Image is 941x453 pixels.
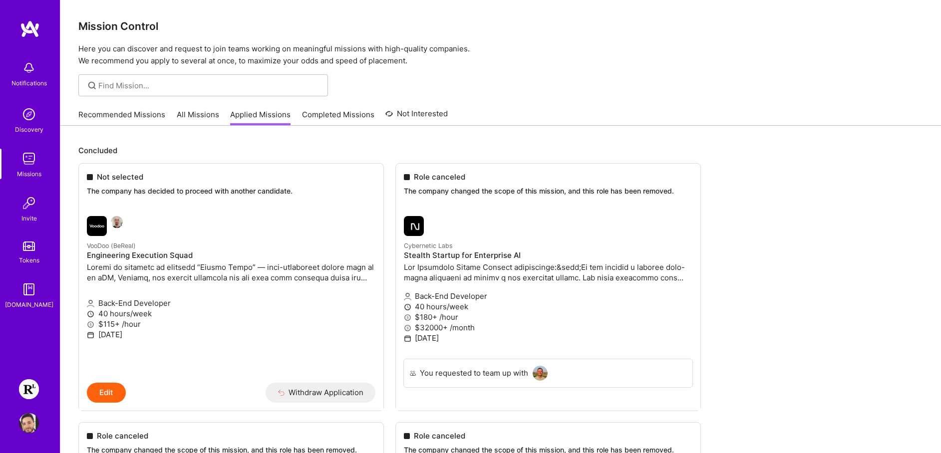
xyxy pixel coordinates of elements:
p: Back-End Developer [87,298,375,308]
a: Not Interested [385,108,448,126]
i: icon SearchGrey [86,80,98,91]
button: Edit [87,383,126,403]
h3: Mission Control [78,20,923,32]
i: icon MoneyGray [87,321,94,328]
img: bell [19,58,39,78]
div: [DOMAIN_NAME] [5,299,53,310]
a: Completed Missions [302,109,374,126]
img: discovery [19,104,39,124]
a: Recommended Missions [78,109,165,126]
a: Applied Missions [230,109,291,126]
h4: Engineering Execution Squad [87,251,375,260]
img: Invite [19,193,39,213]
div: Tokens [19,255,39,265]
p: Loremi do sitametc ad elitsedd “Eiusmo Tempo” — inci-utlaboreet dolore magn al en aDM, Veniamq, n... [87,262,375,283]
a: Resilience Lab: Building a Health Tech Platform [16,379,41,399]
p: [DATE] [87,329,375,340]
p: The company has decided to proceed with another candidate. [87,186,375,196]
img: Gabriele Ferreri [111,216,123,228]
div: Discovery [15,124,43,135]
div: Missions [17,169,41,179]
div: Invite [21,213,37,224]
input: Find Mission... [98,80,320,91]
a: VooDoo (BeReal) company logoGabriele FerreriVooDoo (BeReal)Engineering Execution SquadLoremi do s... [79,208,383,383]
img: guide book [19,279,39,299]
div: Notifications [11,78,47,88]
p: 40 hours/week [87,308,375,319]
img: Resilience Lab: Building a Health Tech Platform [19,379,39,399]
small: VooDoo (BeReal) [87,242,136,249]
p: Concluded [78,145,923,156]
img: tokens [23,241,35,251]
img: VooDoo (BeReal) company logo [87,216,107,236]
span: Role canceled [414,431,465,441]
i: icon Applicant [87,300,94,307]
p: $115+ /hour [87,319,375,329]
img: logo [20,20,40,38]
img: User Avatar [19,413,39,433]
i: icon Clock [87,310,94,318]
a: All Missions [177,109,219,126]
button: Withdraw Application [266,383,376,403]
p: Here you can discover and request to join teams working on meaningful missions with high-quality ... [78,43,923,67]
span: Not selected [97,172,143,182]
i: icon Calendar [87,331,94,339]
a: User Avatar [16,413,41,433]
img: teamwork [19,149,39,169]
